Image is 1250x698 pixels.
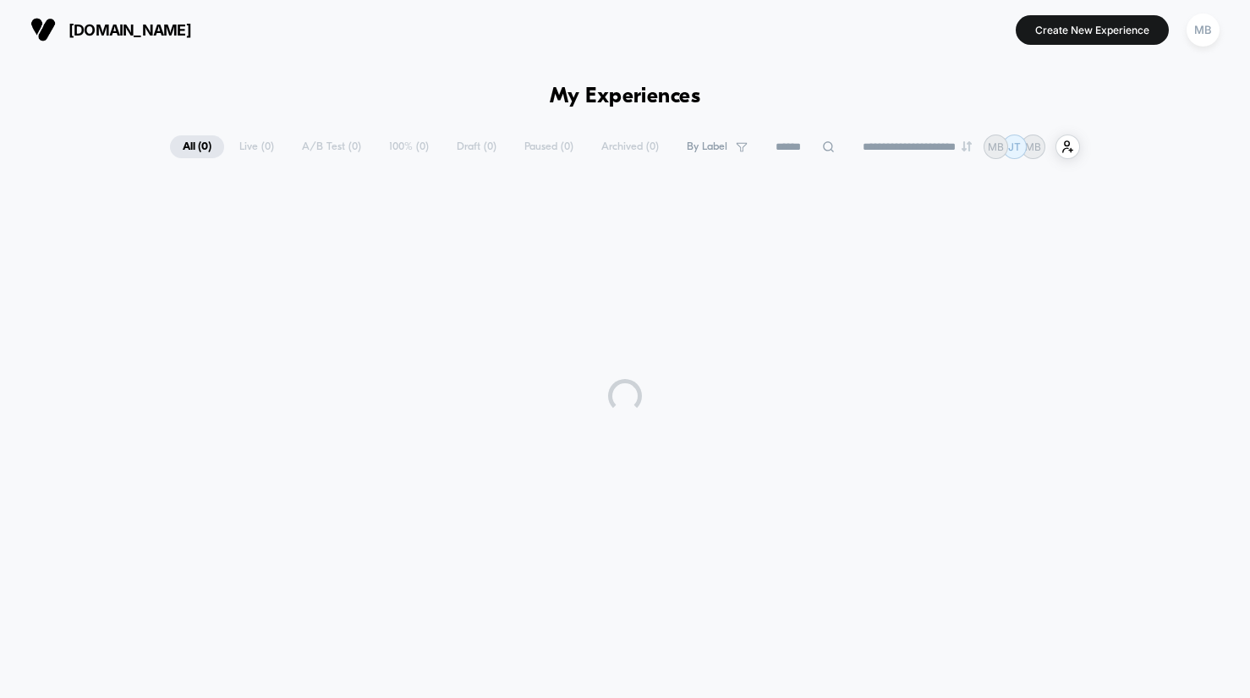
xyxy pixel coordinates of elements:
p: MB [1025,140,1041,153]
button: MB [1181,13,1225,47]
h1: My Experiences [550,85,701,109]
img: end [962,141,972,151]
p: MB [988,140,1004,153]
span: [DOMAIN_NAME] [69,21,191,39]
div: MB [1187,14,1220,47]
button: Create New Experience [1016,15,1169,45]
img: Visually logo [30,17,56,42]
p: JT [1008,140,1021,153]
button: [DOMAIN_NAME] [25,16,196,43]
span: All ( 0 ) [170,135,224,158]
span: By Label [687,140,727,153]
